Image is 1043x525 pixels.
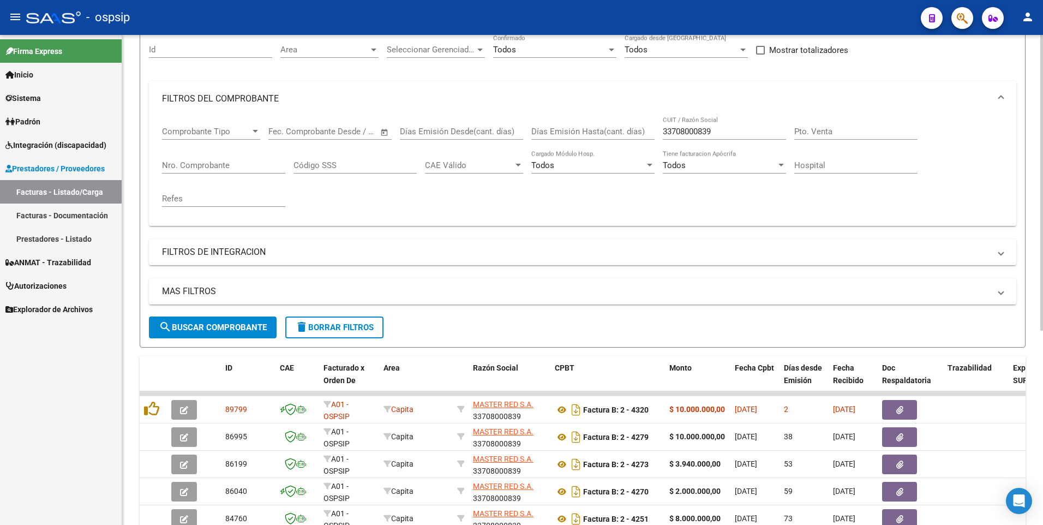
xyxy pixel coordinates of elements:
[285,317,383,338] button: Borrar Filtros
[280,363,294,372] span: CAE
[383,432,413,441] span: Capita
[425,160,513,170] span: CAE Válido
[225,487,247,496] span: 86040
[149,317,277,338] button: Buscar Comprobante
[833,460,855,468] span: [DATE]
[833,514,855,523] span: [DATE]
[882,363,931,385] span: Doc Respaldatoria
[943,356,1009,404] datatable-header-cell: Trazabilidad
[784,432,793,441] span: 38
[5,69,33,81] span: Inicio
[149,278,1016,305] mat-expansion-panel-header: MAS FILTROS
[663,160,686,170] span: Todos
[569,401,583,419] i: Descargar documento
[784,487,793,496] span: 59
[159,323,267,332] span: Buscar Comprobante
[473,482,534,491] span: MASTER RED S.A.
[569,428,583,446] i: Descargar documento
[473,400,534,409] span: MASTER RED S.A.
[162,127,250,136] span: Comprobante Tipo
[225,405,247,414] span: 89799
[295,320,308,333] mat-icon: delete
[149,239,1016,265] mat-expansion-panel-header: FILTROS DE INTEGRACION
[669,432,725,441] strong: $ 10.000.000,00
[5,45,62,57] span: Firma Express
[735,405,757,414] span: [DATE]
[383,460,413,468] span: Capita
[669,487,721,496] strong: $ 2.000.000,00
[469,356,550,404] datatable-header-cell: Razón Social
[583,487,649,496] strong: Factura B: 2 - 4270
[473,480,546,503] div: 33708000839
[669,405,725,414] strong: $ 10.000.000,00
[833,405,855,414] span: [DATE]
[833,363,864,385] span: Fecha Recibido
[784,363,822,385] span: Días desde Emisión
[383,514,413,523] span: Capita
[322,127,375,136] input: Fecha fin
[473,427,534,436] span: MASTER RED S.A.
[531,160,554,170] span: Todos
[383,487,413,496] span: Capita
[833,432,855,441] span: [DATE]
[268,127,313,136] input: Fecha inicio
[735,514,757,523] span: [DATE]
[669,460,721,468] strong: $ 3.940.000,00
[5,303,93,315] span: Explorador de Archivos
[473,453,546,476] div: 33708000839
[730,356,780,404] datatable-header-cell: Fecha Cpbt
[162,93,990,105] mat-panel-title: FILTROS DEL COMPROBANTE
[9,10,22,23] mat-icon: menu
[769,44,848,57] span: Mostrar totalizadores
[735,363,774,372] span: Fecha Cpbt
[86,5,130,29] span: - ospsip
[387,45,475,55] span: Seleccionar Gerenciador
[780,356,829,404] datatable-header-cell: Días desde Emisión
[280,45,369,55] span: Area
[829,356,878,404] datatable-header-cell: Fecha Recibido
[473,426,546,449] div: 33708000839
[669,363,692,372] span: Monto
[149,116,1016,226] div: FILTROS DEL COMPROBANTE
[583,460,649,469] strong: Factura B: 2 - 4273
[473,363,518,372] span: Razón Social
[583,405,649,414] strong: Factura B: 2 - 4320
[225,363,232,372] span: ID
[665,356,730,404] datatable-header-cell: Monto
[735,487,757,496] span: [DATE]
[735,432,757,441] span: [DATE]
[735,460,757,468] span: [DATE]
[323,427,350,449] span: A01 - OSPSIP
[295,323,374,332] span: Borrar Filtros
[379,126,391,139] button: Open calendar
[162,246,990,258] mat-panel-title: FILTROS DE INTEGRACION
[162,285,990,297] mat-panel-title: MAS FILTROS
[550,356,665,404] datatable-header-cell: CPBT
[225,432,247,441] span: 86995
[5,280,67,292] span: Autorizaciones
[948,363,992,372] span: Trazabilidad
[383,363,400,372] span: Area
[555,363,574,372] span: CPBT
[323,363,364,385] span: Facturado x Orden De
[493,45,516,55] span: Todos
[221,356,275,404] datatable-header-cell: ID
[625,45,648,55] span: Todos
[583,433,649,442] strong: Factura B: 2 - 4279
[323,455,350,476] span: A01 - OSPSIP
[383,405,413,414] span: Capita
[784,460,793,468] span: 53
[225,514,247,523] span: 84760
[323,400,350,421] span: A01 - OSPSIP
[275,356,319,404] datatable-header-cell: CAE
[5,92,41,104] span: Sistema
[5,139,106,151] span: Integración (discapacidad)
[669,514,721,523] strong: $ 8.000.000,00
[784,405,788,414] span: 2
[5,163,105,175] span: Prestadores / Proveedores
[323,482,350,503] span: A01 - OSPSIP
[878,356,943,404] datatable-header-cell: Doc Respaldatoria
[5,116,40,128] span: Padrón
[583,515,649,523] strong: Factura B: 2 - 4251
[149,81,1016,116] mat-expansion-panel-header: FILTROS DEL COMPROBANTE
